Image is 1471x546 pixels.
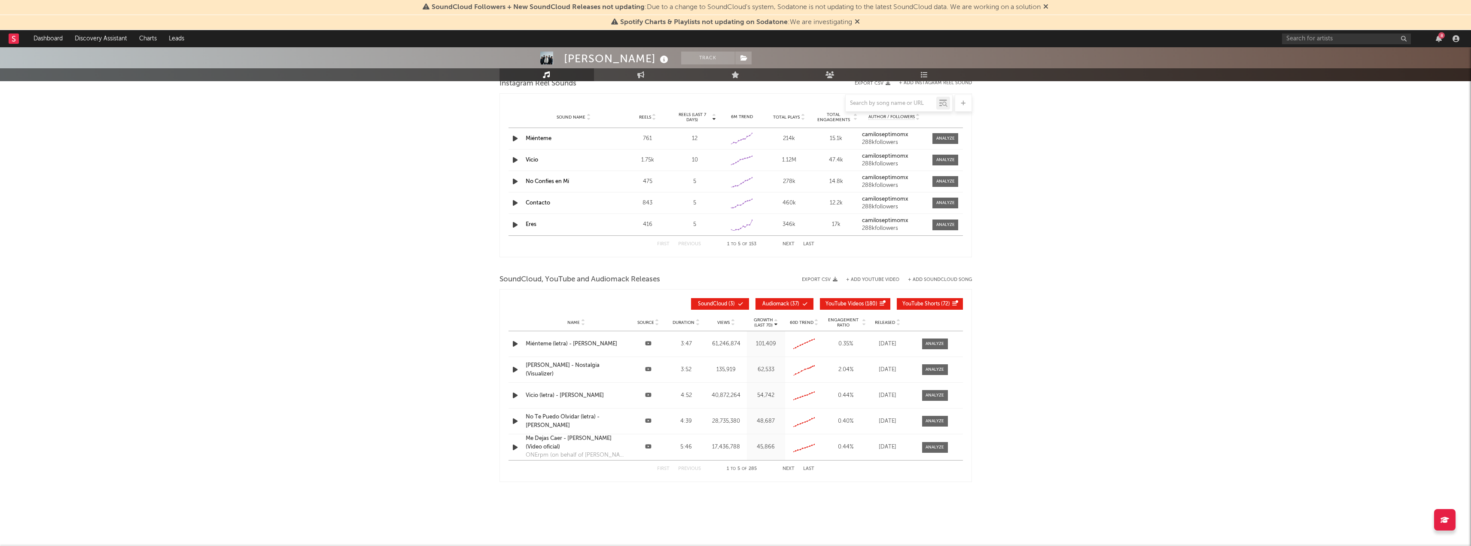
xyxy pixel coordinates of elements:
span: SoundCloud [698,302,727,307]
div: 12 [673,134,716,143]
div: 48,687 [749,417,783,426]
div: 3:47 [670,340,704,348]
span: SoundCloud, YouTube and Audiomack Releases [499,275,660,285]
button: Previous [678,242,701,247]
button: Next [783,242,795,247]
a: Miénteme [526,136,551,141]
button: + Add SoundCloud Song [908,278,972,282]
div: 62,533 [749,366,783,374]
button: + Add YouTube Video [846,278,899,282]
button: Next [783,467,795,471]
span: Audiomack [762,302,789,307]
a: Vicio (letra) - [PERSON_NAME] [526,391,627,400]
div: 3:52 [670,366,704,374]
a: Contacto [526,200,550,206]
div: 843 [626,199,669,207]
div: 45,866 [749,443,783,451]
button: Audiomack(37) [755,298,813,310]
strong: camiloseptimomx [862,153,908,159]
strong: camiloseptimomx [862,196,908,202]
input: Search by song name or URL [846,100,936,107]
div: 1 5 285 [718,464,765,474]
span: Reels [639,115,651,120]
div: Miénteme (letra) - [PERSON_NAME] [526,340,627,348]
span: of [742,467,747,471]
button: 8 [1436,35,1442,42]
div: 2.04 % [825,366,866,374]
a: Vicio [526,157,538,163]
a: camiloseptimomx [862,132,926,138]
div: [PERSON_NAME] - Nostalgia (Visualizer) [526,361,627,378]
button: First [657,242,670,247]
span: 60D Trend [790,320,813,325]
a: Me Dejas Caer - [PERSON_NAME] (Video oficial) [526,434,627,451]
span: YouTube Shorts [902,302,940,307]
span: Instagram Reel Sounds [499,79,576,89]
p: Growth [754,317,773,323]
button: Export CSV [855,81,890,86]
div: [PERSON_NAME] [564,52,670,66]
span: ( 180 ) [825,302,877,307]
a: Eres [526,222,536,227]
div: 17k [815,220,858,229]
div: 101,409 [749,340,783,348]
div: [DATE] [871,443,905,451]
div: 135,919 [707,366,745,374]
strong: camiloseptimomx [862,175,908,180]
span: Duration [673,320,694,325]
div: 761 [626,134,669,143]
button: Previous [678,467,701,471]
strong: camiloseptimomx [862,132,908,137]
button: + Add Instagram Reel Sound [899,81,972,85]
div: 4:52 [670,391,704,400]
p: (Last 7d) [754,323,773,328]
span: to [731,467,736,471]
div: 288k followers [862,161,926,167]
a: camiloseptimomx [862,175,926,181]
a: camiloseptimomx [862,153,926,159]
button: Track [681,52,735,64]
div: 15.1k [815,134,858,143]
strong: camiloseptimomx [862,218,908,223]
span: ( 37 ) [761,302,801,307]
a: Discovery Assistant [69,30,133,47]
div: 0.44 % [825,391,866,400]
span: Engagement Ratio [825,317,861,328]
div: No Te Puedo Olvidar (letra) - [PERSON_NAME] [526,413,627,430]
a: No Confíes en Mí [526,179,569,184]
div: 1.75k [626,156,669,165]
div: [DATE] [871,391,905,400]
div: 475 [626,177,669,186]
a: Charts [133,30,163,47]
input: Search for artists [1282,34,1411,44]
div: [DATE] [871,340,905,348]
button: Export CSV [802,277,838,282]
span: Author / Followers [868,114,915,120]
div: 12.2k [815,199,858,207]
div: 61,246,874 [707,340,745,348]
div: 10 [673,156,716,165]
div: 0.35 % [825,340,866,348]
div: [DATE] [871,366,905,374]
span: Total Engagements [815,112,853,122]
button: First [657,467,670,471]
span: : Due to a change to SoundCloud's system, Sodatone is not updating to the latest SoundCloud data.... [432,4,1041,11]
div: 278k [767,177,810,186]
span: Dismiss [1043,4,1048,11]
span: of [742,242,747,246]
div: 288k followers [862,183,926,189]
div: 0.40 % [825,417,866,426]
span: to [731,242,736,246]
span: : We are investigating [620,19,852,26]
div: 5:46 [670,443,704,451]
div: 54,742 [749,391,783,400]
a: Leads [163,30,190,47]
a: camiloseptimomx [862,196,926,202]
a: Dashboard [27,30,69,47]
button: YouTube Videos(180) [820,298,890,310]
div: [DATE] [871,417,905,426]
span: Name [567,320,580,325]
span: Views [717,320,730,325]
span: Released [875,320,895,325]
div: 28,735,380 [707,417,745,426]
